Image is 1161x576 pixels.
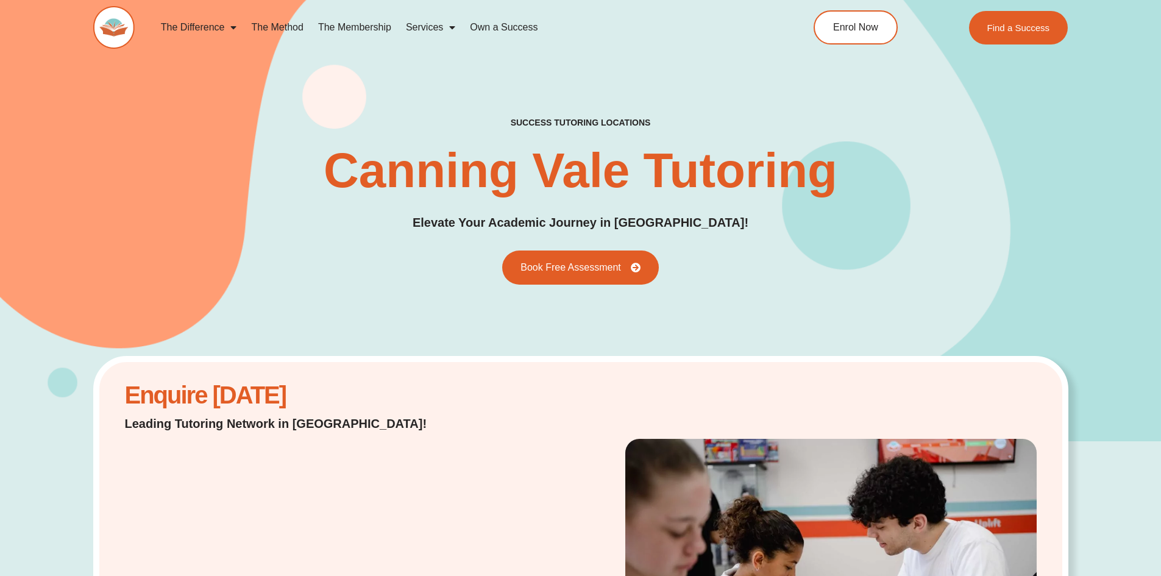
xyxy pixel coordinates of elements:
[987,23,1050,32] span: Find a Success
[154,13,244,41] a: The Difference
[463,13,545,41] a: Own a Success
[413,213,748,232] p: Elevate Your Academic Journey in [GEOGRAPHIC_DATA]!
[520,263,621,272] span: Book Free Assessment
[833,23,878,32] span: Enrol Now
[324,146,837,195] h1: Canning Vale Tutoring
[814,10,898,44] a: Enrol Now
[502,251,659,285] a: Book Free Assessment
[244,13,310,41] a: The Method
[311,13,399,41] a: The Membership
[154,13,758,41] nav: Menu
[399,13,463,41] a: Services
[511,117,651,128] h2: success tutoring locations
[969,11,1068,44] a: Find a Success
[1100,517,1161,576] iframe: Chat Widget
[125,415,458,432] p: Leading Tutoring Network in [GEOGRAPHIC_DATA]!
[125,388,458,403] h2: Enquire [DATE]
